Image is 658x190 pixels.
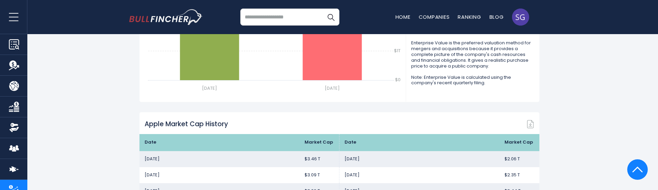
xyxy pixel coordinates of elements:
[339,151,499,167] td: [DATE]
[339,134,499,151] th: Date
[458,13,481,20] a: Ranking
[299,151,339,167] td: $3.46 T
[499,151,539,167] td: $2.06 T
[489,13,504,20] a: Blog
[339,167,499,183] td: [DATE]
[419,13,450,20] a: Companies
[395,13,411,20] a: Home
[139,120,233,129] h2: Apple Market Cap History
[139,167,299,183] td: [DATE]
[411,40,534,69] p: Enterprise Value is the preferred valuation method for mergers and acquisitions because it provid...
[394,47,400,54] text: $1T
[129,9,203,25] a: Go to homepage
[325,85,340,91] text: [DATE]
[499,134,539,151] th: Market Cap
[299,134,339,151] th: Market Cap
[395,76,400,83] text: $0
[299,167,339,183] td: $3.09 T
[9,122,19,133] img: Ownership
[411,75,534,86] p: Note: Enterprise Value is calculated using the company's recent quarterly filing.
[322,9,339,26] button: Search
[139,134,299,151] th: Date
[499,167,539,183] td: $2.35 T
[202,85,217,91] text: [DATE]
[129,9,203,25] img: bullfincher logo
[139,151,299,167] td: [DATE]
